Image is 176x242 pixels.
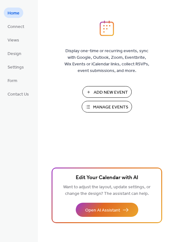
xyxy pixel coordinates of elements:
span: Connect [8,24,24,30]
a: Settings [4,62,28,72]
span: Edit Your Calendar with AI [76,173,138,182]
span: Contact Us [8,91,29,98]
button: Add New Event [82,86,132,98]
span: Settings [8,64,24,71]
img: logo_icon.svg [100,20,114,36]
span: Design [8,51,21,57]
span: Add New Event [94,89,128,96]
a: Form [4,75,21,85]
span: Want to adjust the layout, update settings, or change the design? The assistant can help. [63,183,151,198]
span: Open AI Assistant [85,207,120,214]
span: Views [8,37,19,44]
a: Home [4,8,23,18]
a: Views [4,35,23,45]
a: Connect [4,21,28,31]
a: Design [4,48,25,58]
span: Form [8,78,17,84]
span: Display one-time or recurring events, sync with Google, Outlook, Zoom, Eventbrite, Wix Events or ... [64,48,149,74]
span: Home [8,10,19,17]
a: Contact Us [4,89,33,99]
button: Manage Events [82,101,132,113]
span: Manage Events [93,104,128,111]
button: Open AI Assistant [76,203,138,217]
